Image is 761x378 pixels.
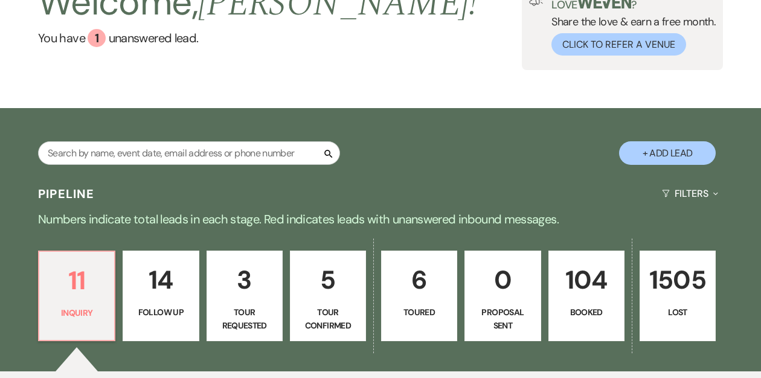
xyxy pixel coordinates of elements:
p: 0 [472,260,533,300]
a: 14Follow Up [123,251,199,341]
p: 6 [389,260,449,300]
p: Booked [556,306,617,319]
p: Inquiry [47,306,107,319]
p: 11 [47,260,107,301]
a: 1505Lost [640,251,716,341]
p: Follow Up [130,306,191,319]
input: Search by name, event date, email address or phone number [38,141,340,165]
p: Tour Requested [214,306,275,333]
p: Lost [647,306,708,319]
p: 1505 [647,260,708,300]
button: Filters [657,178,723,210]
p: 104 [556,260,617,300]
p: Proposal Sent [472,306,533,333]
p: 5 [298,260,358,300]
h3: Pipeline [38,185,95,202]
a: 3Tour Requested [207,251,283,341]
button: + Add Lead [619,141,716,165]
a: You have 1 unanswered lead. [38,29,477,47]
a: 6Toured [381,251,457,341]
p: Tour Confirmed [298,306,358,333]
p: Toured [389,306,449,319]
a: 104Booked [548,251,625,341]
button: Click to Refer a Venue [551,33,686,56]
a: 5Tour Confirmed [290,251,366,341]
a: 11Inquiry [38,251,115,341]
a: 0Proposal Sent [464,251,541,341]
p: 3 [214,260,275,300]
p: 14 [130,260,191,300]
div: 1 [88,29,106,47]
